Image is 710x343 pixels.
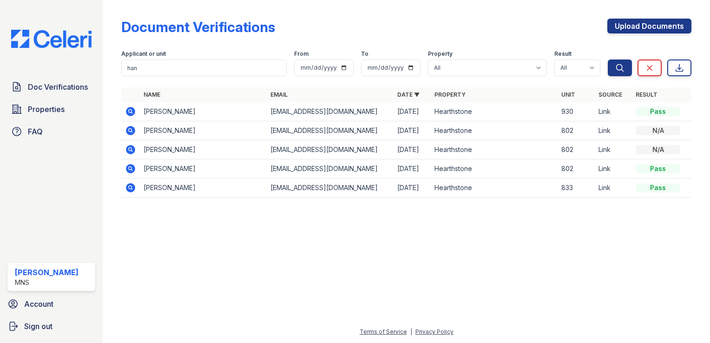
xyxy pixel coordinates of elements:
span: Properties [28,104,65,115]
div: Document Verifications [121,19,275,35]
td: Hearthstone [431,178,558,198]
label: To [361,50,368,58]
a: Upload Documents [607,19,691,33]
span: FAQ [28,126,43,137]
div: N/A [636,145,680,154]
td: [PERSON_NAME] [140,102,267,121]
td: Hearthstone [431,159,558,178]
a: Email [270,91,288,98]
a: Result [636,91,657,98]
td: [DATE] [394,102,431,121]
td: 802 [558,140,595,159]
div: [PERSON_NAME] [15,267,79,278]
td: Link [595,159,632,178]
a: Doc Verifications [7,78,95,96]
span: Account [24,298,53,310]
div: Pass [636,107,680,116]
div: | [410,328,412,335]
td: [EMAIL_ADDRESS][DOMAIN_NAME] [267,178,394,198]
div: Pass [636,183,680,192]
a: Terms of Service [360,328,407,335]
td: Link [595,140,632,159]
a: Unit [561,91,575,98]
div: MNS [15,278,79,287]
td: Hearthstone [431,102,558,121]
a: Property [434,91,466,98]
input: Search by name, email, or unit number [121,59,287,76]
td: 930 [558,102,595,121]
td: [EMAIL_ADDRESS][DOMAIN_NAME] [267,102,394,121]
td: [EMAIL_ADDRESS][DOMAIN_NAME] [267,121,394,140]
td: [DATE] [394,121,431,140]
a: Sign out [4,317,99,336]
td: [EMAIL_ADDRESS][DOMAIN_NAME] [267,140,394,159]
td: [DATE] [394,178,431,198]
td: Hearthstone [431,140,558,159]
a: Source [598,91,622,98]
td: Link [595,178,632,198]
img: CE_Logo_Blue-a8612792a0a2168367f1c8372b55b34899dd931a85d93a1a3d3e32e68fde9ad4.png [4,30,99,48]
td: Hearthstone [431,121,558,140]
td: [DATE] [394,140,431,159]
td: [DATE] [394,159,431,178]
span: Sign out [24,321,53,332]
td: [PERSON_NAME] [140,140,267,159]
label: Result [554,50,572,58]
td: 802 [558,121,595,140]
a: Date ▼ [397,91,420,98]
div: N/A [636,126,680,135]
label: Property [428,50,453,58]
a: FAQ [7,122,95,141]
td: [PERSON_NAME] [140,159,267,178]
td: Link [595,102,632,121]
td: Link [595,121,632,140]
div: Pass [636,164,680,173]
a: Account [4,295,99,313]
td: [PERSON_NAME] [140,178,267,198]
td: [EMAIL_ADDRESS][DOMAIN_NAME] [267,159,394,178]
a: Privacy Policy [415,328,454,335]
a: Properties [7,100,95,119]
td: [PERSON_NAME] [140,121,267,140]
label: From [294,50,309,58]
span: Doc Verifications [28,81,88,92]
label: Applicant or unit [121,50,166,58]
td: 802 [558,159,595,178]
td: 833 [558,178,595,198]
a: Name [144,91,160,98]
